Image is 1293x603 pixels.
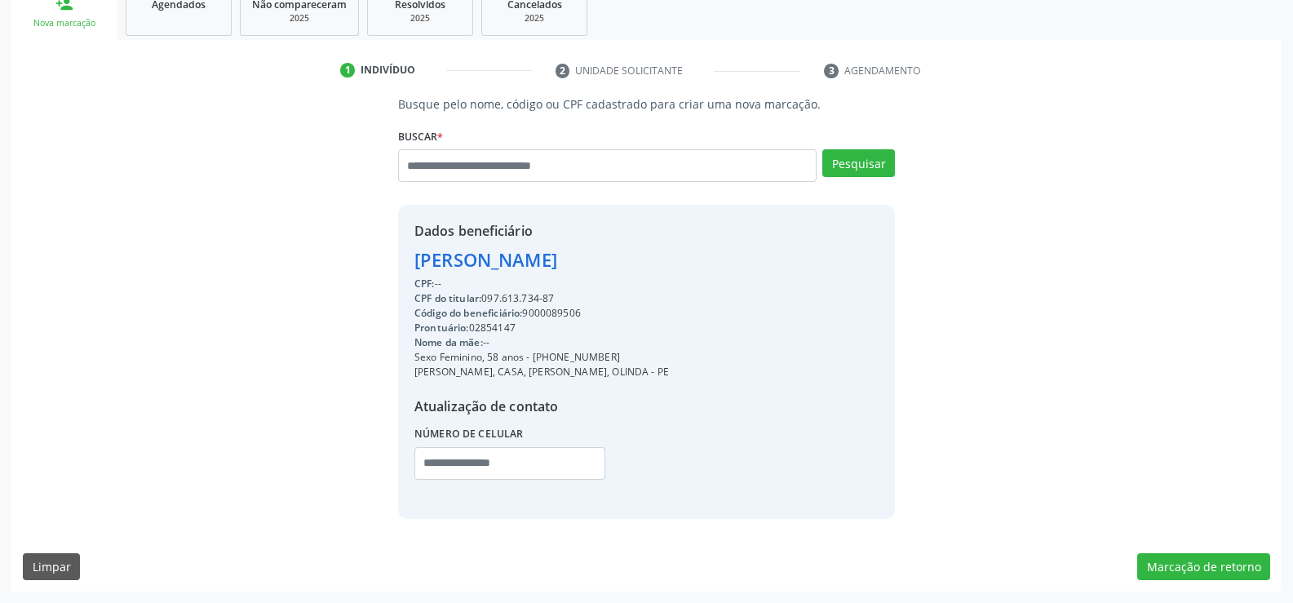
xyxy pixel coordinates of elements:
span: CPF do titular: [414,291,481,305]
span: Nome da mãe: [414,335,483,349]
div: 2025 [379,12,461,24]
div: 1 [340,63,355,78]
div: [PERSON_NAME], CASA, [PERSON_NAME], OLINDA - PE [414,365,669,379]
div: Dados beneficiário [414,221,669,241]
div: -- [414,335,669,350]
div: 2025 [252,12,347,24]
button: Pesquisar [822,149,895,177]
div: [PERSON_NAME] [414,246,669,273]
p: Busque pelo nome, código ou CPF cadastrado para criar uma nova marcação. [398,95,895,113]
div: Indivíduo [361,63,415,78]
button: Marcação de retorno [1137,553,1270,581]
span: Prontuário: [414,321,469,335]
label: Buscar [398,124,443,149]
div: 9000089506 [414,306,669,321]
div: Sexo Feminino, 58 anos - [PHONE_NUMBER] [414,350,669,365]
label: Número de celular [414,422,524,447]
div: 02854147 [414,321,669,335]
button: Limpar [23,553,80,581]
div: 2025 [494,12,575,24]
div: -- [414,277,669,291]
div: 097.613.734-87 [414,291,669,306]
span: CPF: [414,277,435,290]
div: Atualização de contato [414,397,669,416]
div: Nova marcação [23,17,106,29]
span: Código do beneficiário: [414,306,522,320]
